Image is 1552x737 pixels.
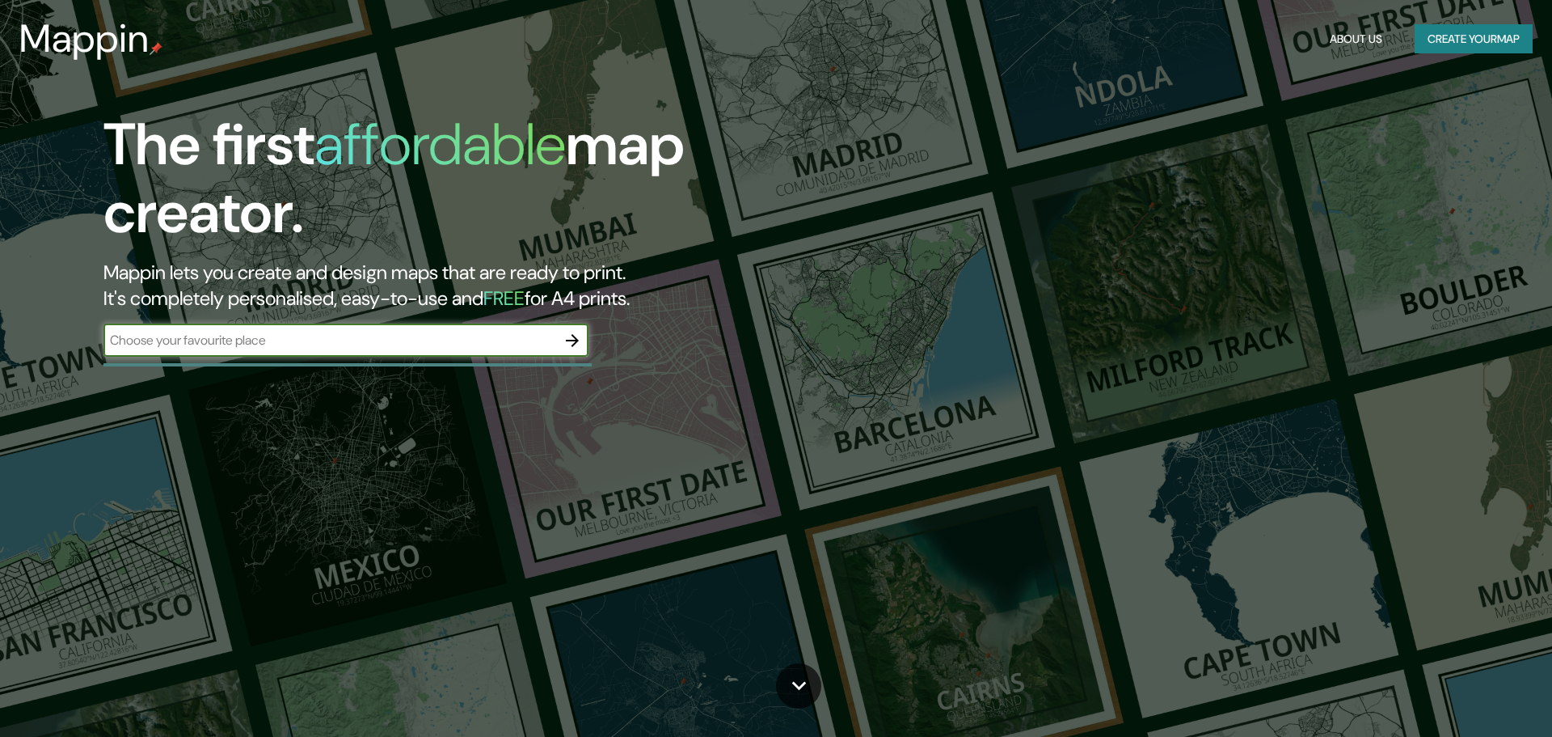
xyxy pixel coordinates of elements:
h1: affordable [314,107,566,182]
h1: The first map creator. [103,111,879,260]
input: Choose your favourite place [103,331,556,349]
h2: Mappin lets you create and design maps that are ready to print. It's completely personalised, eas... [103,260,879,311]
h3: Mappin [19,16,150,61]
img: mappin-pin [150,42,162,55]
button: About Us [1323,24,1389,54]
h5: FREE [483,286,525,311]
button: Create yourmap [1415,24,1533,54]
